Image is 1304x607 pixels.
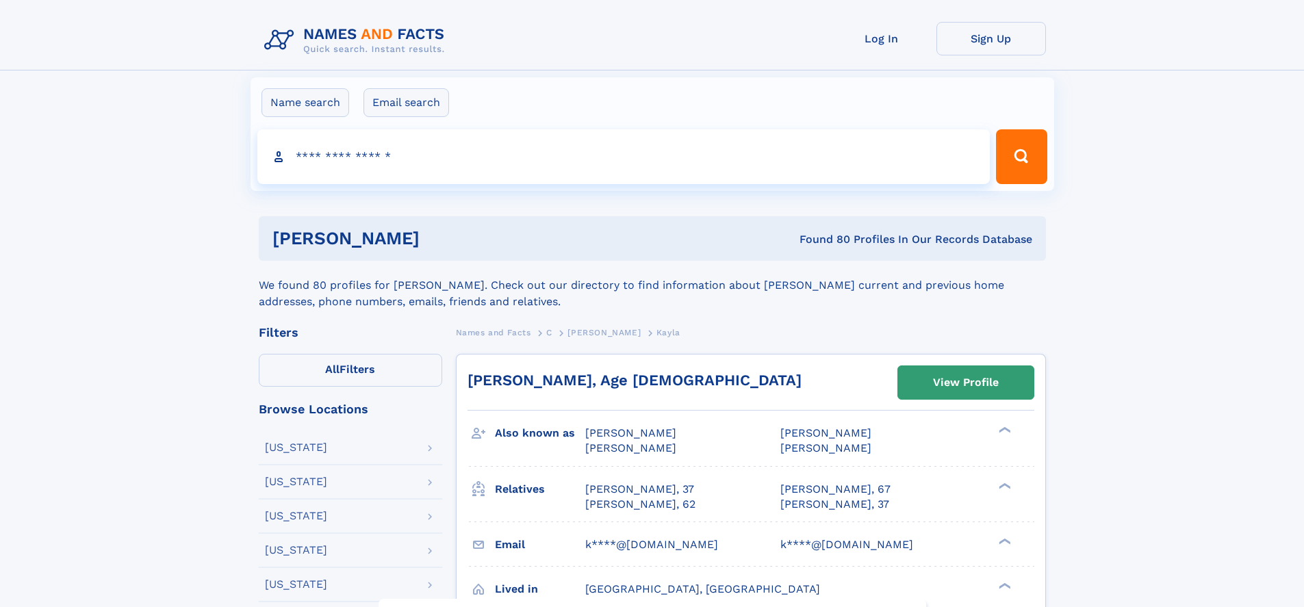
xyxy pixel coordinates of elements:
[495,578,585,601] h3: Lived in
[265,511,327,521] div: [US_STATE]
[827,22,936,55] a: Log In
[495,533,585,556] h3: Email
[996,129,1047,184] button: Search Button
[265,579,327,590] div: [US_STATE]
[257,129,990,184] input: search input
[468,372,802,389] a: [PERSON_NAME], Age [DEMOGRAPHIC_DATA]
[272,230,610,247] h1: [PERSON_NAME]
[780,482,891,497] a: [PERSON_NAME], 67
[546,324,552,341] a: C
[546,328,552,337] span: C
[585,497,695,512] a: [PERSON_NAME], 62
[363,88,449,117] label: Email search
[933,367,999,398] div: View Profile
[259,261,1046,310] div: We found 80 profiles for [PERSON_NAME]. Check out our directory to find information about [PERSON...
[265,476,327,487] div: [US_STATE]
[780,441,871,454] span: [PERSON_NAME]
[259,22,456,59] img: Logo Names and Facts
[495,422,585,445] h3: Also known as
[995,537,1012,545] div: ❯
[567,328,641,337] span: [PERSON_NAME]
[995,426,1012,435] div: ❯
[265,442,327,453] div: [US_STATE]
[259,354,442,387] label: Filters
[261,88,349,117] label: Name search
[898,366,1034,399] a: View Profile
[325,363,340,376] span: All
[259,326,442,339] div: Filters
[936,22,1046,55] a: Sign Up
[567,324,641,341] a: [PERSON_NAME]
[656,328,680,337] span: Kayla
[995,581,1012,590] div: ❯
[456,324,531,341] a: Names and Facts
[780,497,889,512] a: [PERSON_NAME], 37
[995,481,1012,490] div: ❯
[609,232,1032,247] div: Found 80 Profiles In Our Records Database
[780,426,871,439] span: [PERSON_NAME]
[495,478,585,501] h3: Relatives
[585,582,820,595] span: [GEOGRAPHIC_DATA], [GEOGRAPHIC_DATA]
[585,482,694,497] a: [PERSON_NAME], 37
[265,545,327,556] div: [US_STATE]
[585,426,676,439] span: [PERSON_NAME]
[259,403,442,415] div: Browse Locations
[585,441,676,454] span: [PERSON_NAME]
